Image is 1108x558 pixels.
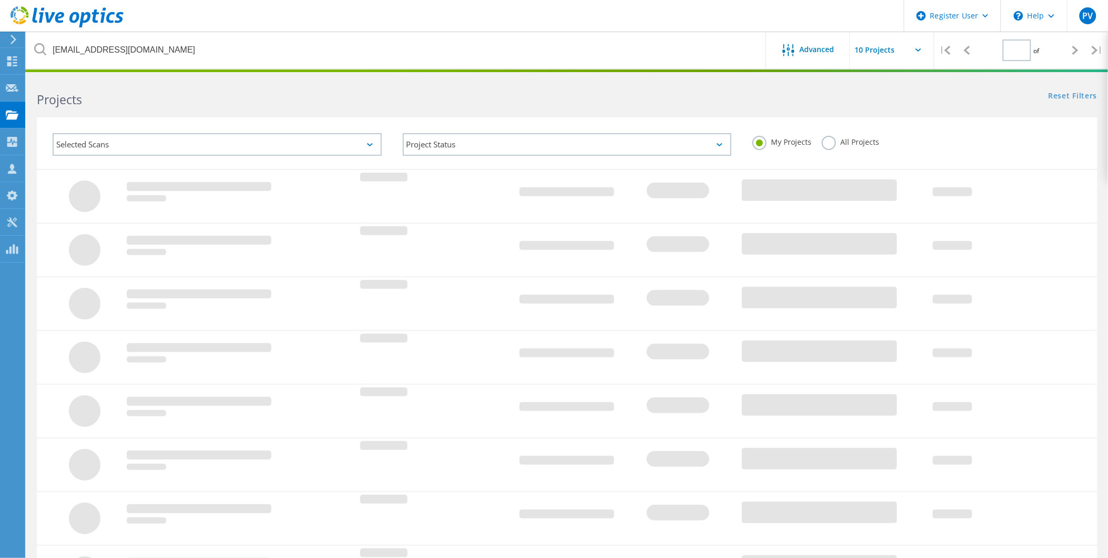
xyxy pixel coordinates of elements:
svg: \n [1014,11,1023,21]
label: All Projects [822,136,879,146]
label: My Projects [753,136,811,146]
a: Reset Filters [1049,92,1097,101]
span: of [1034,46,1040,55]
span: Advanced [800,46,835,53]
span: PV [1082,12,1093,20]
div: | [934,32,956,69]
div: | [1086,32,1108,69]
input: Search projects by name, owner, ID, company, etc [26,32,767,68]
a: Live Optics Dashboard [11,22,124,29]
div: Project Status [403,133,732,156]
div: Selected Scans [53,133,382,156]
b: Projects [37,91,82,108]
